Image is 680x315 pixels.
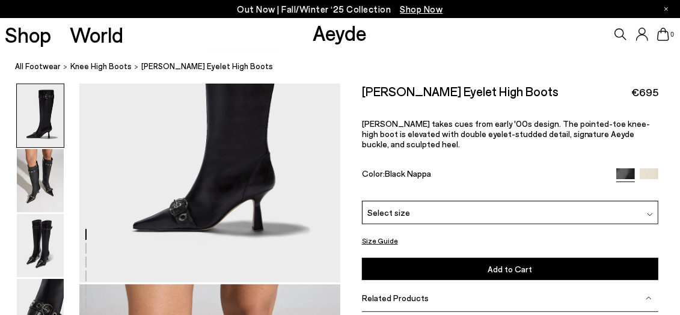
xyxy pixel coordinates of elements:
[362,84,559,99] h2: [PERSON_NAME] Eyelet High Boots
[362,293,429,303] span: Related Products
[362,118,658,149] p: [PERSON_NAME] takes cues from early '00s design. The pointed-toe knee-high boot is elevated with ...
[70,61,132,71] span: knee high boots
[657,28,669,41] a: 0
[313,20,367,45] a: Aeyde
[15,50,680,84] nav: breadcrumb
[15,60,61,73] a: All Footwear
[400,4,443,14] span: Navigate to /collections/new-in
[141,60,273,73] span: [PERSON_NAME] Eyelet High Boots
[17,84,64,147] img: Vivian Eyelet High Boots - Image 1
[70,24,123,45] a: World
[385,168,431,178] span: Black Nappa
[362,233,398,248] button: Size Guide
[362,168,607,182] div: Color:
[646,295,652,301] img: svg%3E
[631,85,658,100] span: €695
[669,31,675,38] span: 0
[488,264,532,274] span: Add to Cart
[647,212,653,218] img: svg%3E
[17,214,64,277] img: Vivian Eyelet High Boots - Image 3
[70,60,132,73] a: knee high boots
[17,149,64,212] img: Vivian Eyelet High Boots - Image 2
[237,2,443,17] p: Out Now | Fall/Winter ‘25 Collection
[5,24,51,45] a: Shop
[367,206,410,219] span: Select size
[362,258,658,280] button: Add to Cart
